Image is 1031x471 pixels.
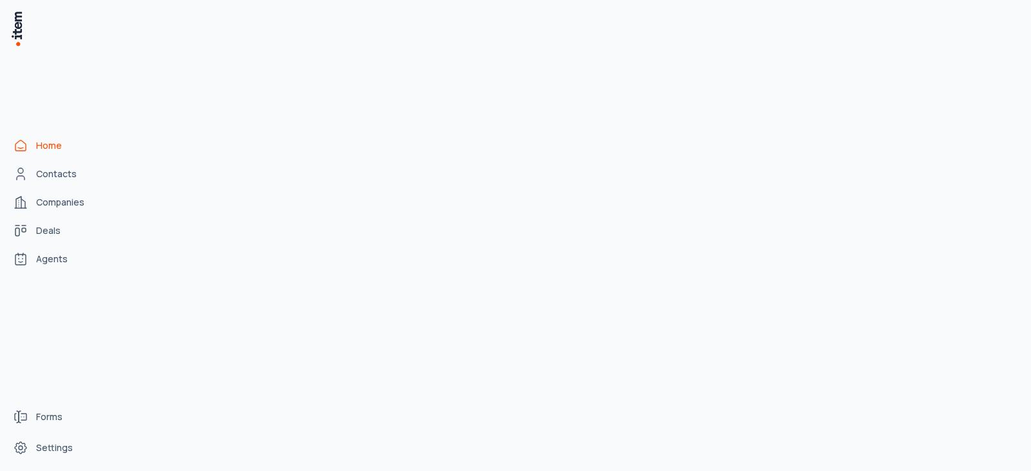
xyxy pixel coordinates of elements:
span: Agents [36,253,68,265]
span: Forms [36,410,63,423]
a: Agents [8,246,106,272]
a: Home [8,133,106,159]
span: Deals [36,224,61,237]
img: Item Brain Logo [10,10,23,47]
a: Forms [8,404,106,430]
a: Companies [8,189,106,215]
span: Companies [36,196,84,209]
a: Contacts [8,161,106,187]
span: Home [36,139,62,152]
a: Settings [8,435,106,461]
span: Contacts [36,168,77,180]
span: Settings [36,441,73,454]
a: deals [8,218,106,244]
